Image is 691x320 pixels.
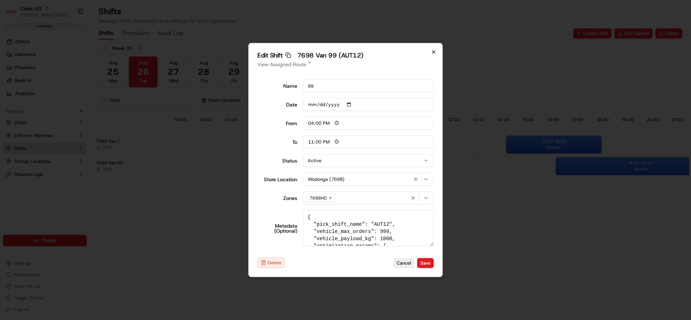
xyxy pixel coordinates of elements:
button: Delete [257,258,285,268]
a: 📗Knowledge Base [4,101,58,114]
div: 💻 [61,105,67,111]
span: 7698 Van 99 (AUT12) [297,52,363,59]
a: Powered byPylon [51,122,87,127]
span: Knowledge Base [14,104,55,111]
div: We're available if you need us! [24,76,91,82]
label: Status [257,158,297,163]
div: To [257,140,297,145]
label: Date [257,102,297,107]
button: Wodonga (7698) [303,173,434,186]
h2: Edit Shift [257,52,434,59]
div: Start new chat [24,69,118,76]
p: Welcome 👋 [7,29,131,40]
button: Cancel [393,258,414,268]
div: 📗 [7,105,13,111]
input: Shift name [303,79,434,92]
label: Zones [257,196,297,201]
button: Save [417,258,434,268]
input: Clear [19,46,119,54]
textarea: { "pick_shift_name": "AUT12", "vehicle_max_orders": 999, "vehicle_payload_kg": 1000, "optimizatio... [303,210,434,246]
button: Start new chat [122,71,131,79]
label: Metadata (Optional) [257,223,297,233]
button: 7698HD [303,192,434,205]
label: Store Location [257,177,297,182]
a: View Assigned Route [257,61,434,68]
img: Nash [7,7,22,22]
span: API Documentation [68,104,116,111]
span: Wodonga (7698) [308,176,344,183]
span: Pylon [72,122,87,127]
span: 7698HD [310,195,327,201]
label: Name [257,83,297,88]
div: From [257,121,297,126]
img: 1736555255976-a54dd68f-1ca7-489b-9aae-adbdc363a1c4 [7,69,20,82]
a: 💻API Documentation [58,101,118,114]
